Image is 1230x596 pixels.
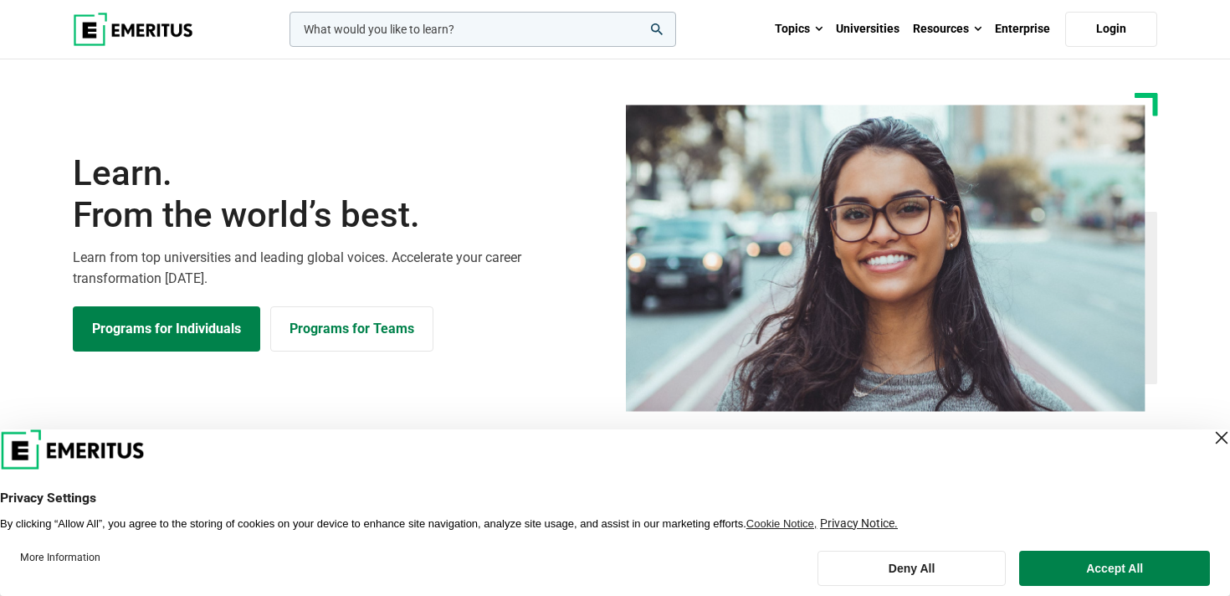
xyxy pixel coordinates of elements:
a: Explore Programs [73,306,260,352]
span: From the world’s best. [73,194,605,236]
h1: Learn. [73,152,605,237]
input: woocommerce-product-search-field-0 [290,12,676,47]
a: Login [1065,12,1157,47]
img: Learn from the world's best [626,105,1145,412]
a: Explore for Business [270,306,433,352]
p: Learn from top universities and leading global voices. Accelerate your career transformation [DATE]. [73,247,605,290]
